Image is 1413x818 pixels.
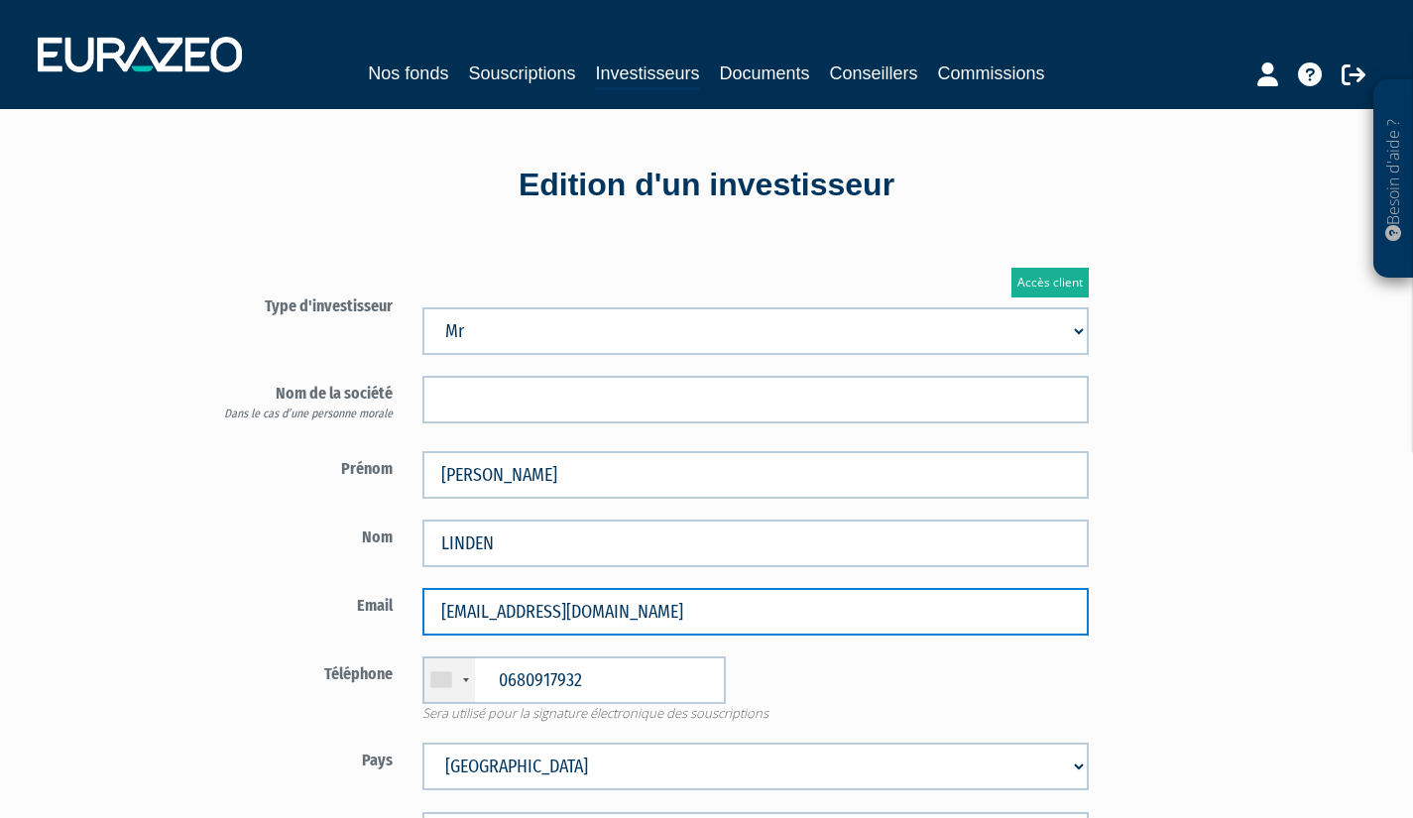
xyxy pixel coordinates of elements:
label: Pays [177,743,409,772]
label: Type d'investisseur [177,289,409,318]
span: Sera utilisé pour la signature électronique des souscriptions [408,704,1104,723]
a: Nos fonds [368,59,448,87]
p: Besoin d'aide ? [1382,90,1405,269]
img: 1732889491-logotype_eurazeo_blanc_rvb.png [38,37,242,72]
a: Accès client [1011,268,1089,297]
div: Edition d'un investisseur [142,163,1272,208]
a: Commissions [938,59,1045,87]
label: Email [177,588,409,618]
a: Investisseurs [595,59,699,90]
label: Nom de la société [177,376,409,422]
label: Nom [177,520,409,549]
div: Dans le cas d’une personne morale [191,406,394,422]
label: Téléphone [177,656,409,686]
a: Conseillers [830,59,918,87]
label: Prénom [177,451,409,481]
a: Documents [720,59,810,87]
a: Souscriptions [468,59,575,87]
